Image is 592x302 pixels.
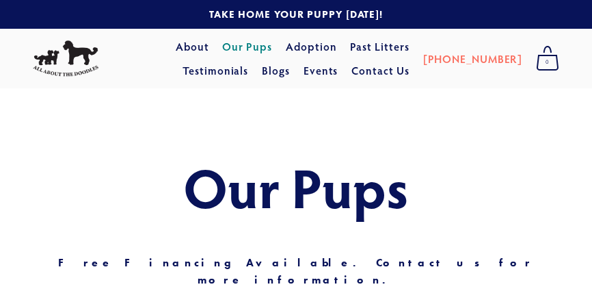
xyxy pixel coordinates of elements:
[529,42,566,76] a: 0 items in cart
[423,47,522,71] a: [PHONE_NUMBER]
[304,59,338,84] a: Events
[33,40,98,77] img: All About The Doodles
[176,34,209,59] a: About
[58,256,545,287] strong: Free Financing Available. Contact us for more information.
[286,34,337,59] a: Adoption
[33,157,559,217] h1: Our Pups
[262,59,290,84] a: Blogs
[350,39,409,53] a: Past Litters
[351,59,409,84] a: Contact Us
[536,53,559,71] span: 0
[222,34,272,59] a: Our Pups
[183,59,249,84] a: Testimonials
